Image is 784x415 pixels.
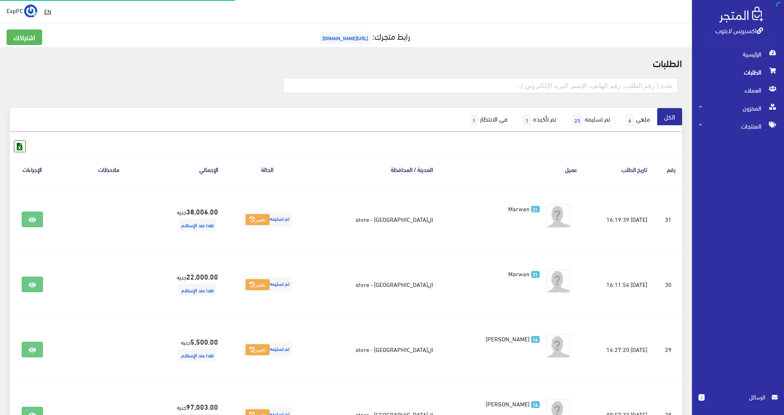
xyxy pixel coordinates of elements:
[531,271,540,278] span: 21
[318,28,410,43] a: رابط متجرك:[URL][DOMAIN_NAME]
[461,108,514,132] a: في الانتظار1
[698,63,777,81] span: الطلبات
[7,4,37,17] a: ... ExpPC
[246,279,270,291] button: تغيير
[310,317,439,382] td: ال[GEOGRAPHIC_DATA] - store
[508,203,529,214] span: Marwan
[692,45,784,63] a: الرئيسية
[514,108,563,132] a: تم تأكيده1
[617,108,657,132] a: ملغي6
[179,219,216,231] span: نقدا عند الإستلام
[692,63,784,81] a: الطلبات
[163,152,225,186] th: اﻹجمالي
[584,252,654,317] td: [DATE] 16:11:54
[486,333,529,344] span: [PERSON_NAME]
[310,152,439,186] th: المدينة / المحافظة
[626,114,634,126] span: 6
[584,187,654,252] td: [DATE] 16:19:39
[10,57,682,68] h2: الطلبات
[453,334,540,343] a: 16 [PERSON_NAME]
[310,252,439,317] td: ال[GEOGRAPHIC_DATA] - store
[163,317,225,382] td: جنيه
[715,24,763,36] a: اكسبريس لابتوب
[246,214,270,226] button: تغيير
[225,152,310,186] th: الحالة
[243,277,292,291] span: تم تسليمه
[692,81,784,99] a: العملاء
[470,114,478,126] span: 1
[320,32,370,44] span: [URL][DOMAIN_NAME]
[523,114,531,126] span: 1
[163,187,225,252] td: جنيه
[654,252,682,317] td: 30
[654,152,682,186] th: رقم
[546,204,571,228] img: avatar.png
[453,269,540,278] a: 21 Marwan
[44,6,51,16] u: EN
[531,206,540,213] span: 21
[698,392,777,410] a: 1 الرسائل
[7,5,23,16] span: ExpPC
[453,399,540,408] a: 16 [PERSON_NAME]
[546,269,571,293] img: avatar.png
[246,344,270,356] button: تغيير
[310,187,439,252] td: ال[GEOGRAPHIC_DATA] - store
[163,252,225,317] td: جنيه
[531,401,540,408] span: 16
[719,7,763,23] img: .
[7,29,42,45] a: اشتراكك
[486,398,529,409] span: [PERSON_NAME]
[190,336,218,347] strong: 5,500.00
[10,152,54,186] th: الإجراءات
[584,317,654,382] td: [DATE] 14:27:20
[584,152,654,186] th: تاريخ الطلب
[692,117,784,135] a: المنتجات
[508,268,529,279] span: Marwan
[243,212,292,226] span: تم تسليمه
[698,117,777,135] span: المنتجات
[698,99,777,117] span: المخزون
[186,401,218,412] strong: 97,003.00
[453,204,540,213] a: 21 Marwan
[41,4,54,19] a: EN
[54,152,163,186] th: ملاحظات
[439,152,584,186] th: عميل
[283,78,678,93] input: بحث ( رقم الطلب, رقم الهاتف, الإسم, البريد اﻹلكتروني )...
[692,99,784,117] a: المخزون
[657,108,682,125] a: الكل
[698,81,777,99] span: العملاء
[711,392,765,401] span: الرسائل
[698,394,705,401] span: 1
[654,187,682,252] td: 31
[243,342,292,356] span: تم تسليمه
[572,114,583,126] span: 23
[179,349,216,361] span: نقدا عند الإستلام
[179,284,216,296] span: نقدا عند الإستلام
[563,108,617,132] a: تم تسليمه23
[24,5,37,18] img: ...
[186,271,218,282] strong: 22,000.00
[546,334,571,359] img: avatar.png
[531,336,540,343] span: 16
[654,317,682,382] td: 29
[186,206,218,217] strong: 38,006.00
[698,45,777,63] span: الرئيسية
